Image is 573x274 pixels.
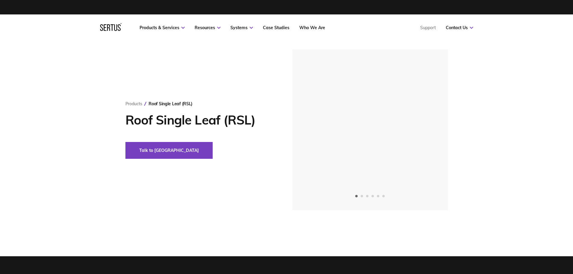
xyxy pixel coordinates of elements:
a: Products & Services [140,25,185,30]
button: Talk to [GEOGRAPHIC_DATA] [125,142,213,159]
span: Go to slide 2 [361,195,363,197]
a: Contact Us [446,25,473,30]
a: Systems [230,25,253,30]
a: Case Studies [263,25,289,30]
a: Products [125,101,142,106]
a: Support [420,25,436,30]
span: Go to slide 4 [371,195,374,197]
a: Resources [195,25,220,30]
h1: Roof Single Leaf (RSL) [125,112,274,128]
span: Go to slide 6 [382,195,385,197]
span: Go to slide 5 [377,195,379,197]
a: Who We Are [299,25,325,30]
span: Go to slide 3 [366,195,368,197]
